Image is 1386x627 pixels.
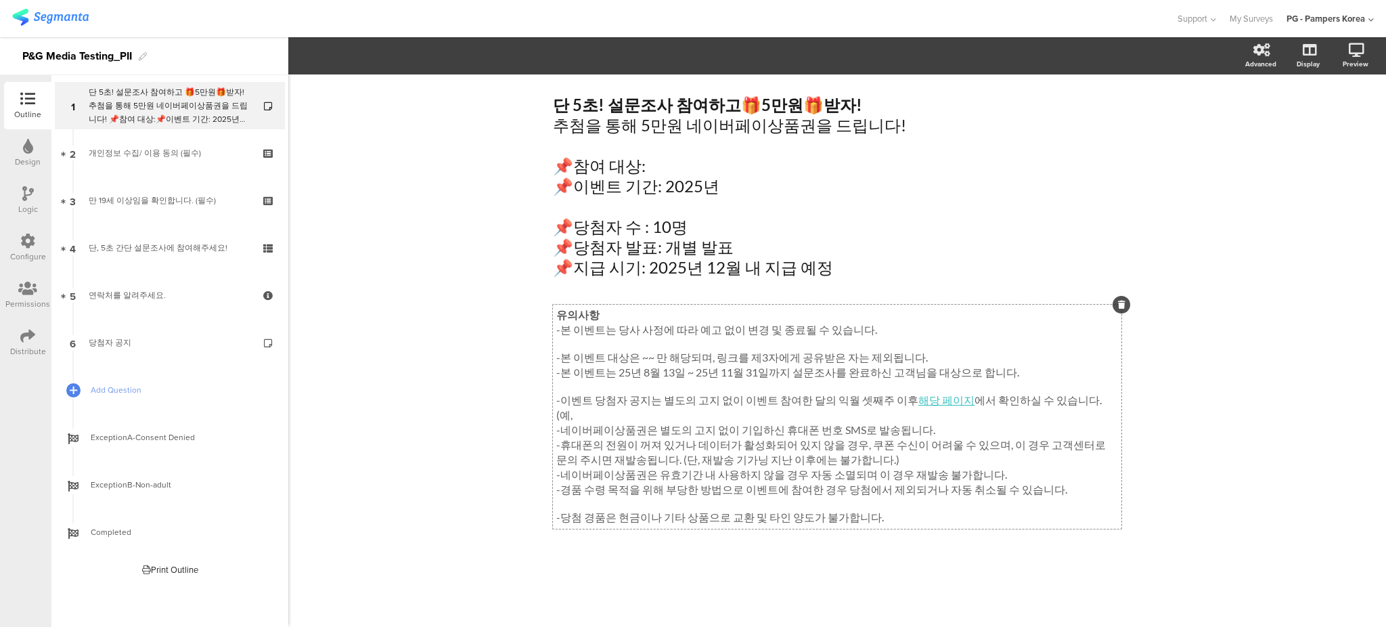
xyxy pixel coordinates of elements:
[14,108,41,121] div: Outline
[91,383,264,397] span: Add Question
[553,156,1121,176] p: 📌참여 대상:
[556,423,1118,438] p: -네이버페이상품권은 별도의 고지 없이 기입하신 휴대폰 번호 SMS로 발송됩니다.
[91,525,264,539] span: Completed
[1245,59,1276,69] div: Advanced
[5,298,50,310] div: Permissions
[556,308,600,321] strong: 유의사항
[55,129,285,177] a: 2 개인정보 수집/ 이용 동의 (필수)
[1178,12,1207,25] span: Support
[89,194,250,207] div: 만 19세 이상임을 확인합니다. (필수)
[89,288,250,302] div: 연락처를 알려주세요.
[55,461,285,509] a: ExceptionB-Non-adult
[556,511,1118,525] p: -당첨 경품은 현금이나 기타 상품으로 교환 및 타인 양도가 불가합니다.
[918,393,975,406] a: 해당 페이지
[15,156,41,168] div: Design
[553,237,1121,257] p: 📌당첨자 발표: 개별 발표
[556,408,1118,423] p: (예,
[553,95,741,114] strong: 단 5초! 설문조사 참여하고
[556,351,1118,366] p: -본 이벤트 대상은 ~~ 만 해당되며, 링크를 제3자에게 공유받은 자는 제외됩니다.
[70,193,76,208] span: 3
[142,563,198,576] div: Print Outline
[55,319,285,366] a: 6 당첨자 공지
[18,203,38,215] div: Logic
[89,146,250,160] div: 개인정보 수집/ 이용 동의 (필수)
[89,85,250,126] div: 단 5초! 설문조사 참여하고 🎁5만원🎁받자!추첨을 통해 5만원 네이버페이상품권을 드립니다! 📌참여 대상:📌이벤트 기간: 2025년 📌당첨자 수 : 10명📌당첨자 발표: 개별 ...
[1297,59,1320,69] div: Display
[55,272,285,319] a: 5 연락처를 알려주세요.
[91,478,264,492] span: ExceptionB-Non-adult
[70,146,76,160] span: 2
[10,251,46,263] div: Configure
[553,257,1121,278] p: 📌지급 시기: 2025년 12월 내 지급 예정
[91,431,264,444] span: ExceptionA-Consent Denied
[1287,12,1365,25] div: PG - Pampers Korea
[553,115,1121,135] p: 추첨을 통해 5만원 네이버페이상품권을 드립니다!
[1343,59,1368,69] div: Preview
[22,45,132,67] div: P&G Media Testing_PII
[556,438,1118,468] p: -휴대폰의 전원이 꺼져 있거나 데이터가 활성화되어 있지 않을 경우, 쿠폰 수신이 어려울 수 있으며, 이 경우 고객센터로 문의 주시면 재발송됩니다. (단, 재발송 기가닝 지난 ...
[10,345,46,358] div: Distribute
[70,288,76,303] span: 5
[71,98,75,113] span: 1
[556,323,1118,338] p: -본 이벤트는 당사 사정에 따라 예고 없이 변경 및 종료될 수 있습니다.
[553,176,1121,196] p: 📌이벤트 기간: 2025년
[55,224,285,272] a: 4 단, 5초 간단 설문조사에 참여해주세요!
[55,82,285,129] a: 1 단 5초! 설문조사 참여하고 🎁5만원🎁받자!추첨을 통해 5만원 네이버페이상품권을 드립니다! 📌참여 대상:📌이벤트 기간: 2025년 📌당첨자 수 : 10명📌당첨자 발표: 개...
[824,95,862,114] strong: 받자!
[70,240,76,255] span: 4
[70,335,76,350] span: 6
[556,393,1118,408] p: -이벤트 당첨자 공지는 별도의 고지 없이 이벤트 참여한 달의 익월 셋째주 이후 에서 확인하실 수 있습니다.
[556,468,1118,483] p: -네이버페이상품권은 유효기간 내 사용하지 않을 경우 자동 소멸되며 이 경우 재발송 불가합니다.
[55,414,285,461] a: ExceptionA-Consent Denied
[556,366,1118,381] p: -본 이벤트는 25년 8월 13일 ~ 25년 11월 31일까지 설문조사를 완료하신 고객님을 대상으로 합니다.
[55,177,285,224] a: 3 만 19세 이상임을 확인합니다. (필수)
[761,95,803,114] strong: 5만원
[55,509,285,556] a: Completed
[553,217,1121,237] p: 📌당첨자 수 : 10명
[556,483,1118,498] p: -경품 수령 목적을 위해 부당한 방법으로 이벤트에 참여한 경우 당첨에서 제외되거나 자동 취소될 수 있습니다.
[553,95,1121,115] p: 🎁 🎁
[12,9,89,26] img: segmanta logo
[89,241,250,255] div: 단, 5초 간단 설문조사에 참여해주세요!
[89,336,250,349] div: 당첨자 공지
